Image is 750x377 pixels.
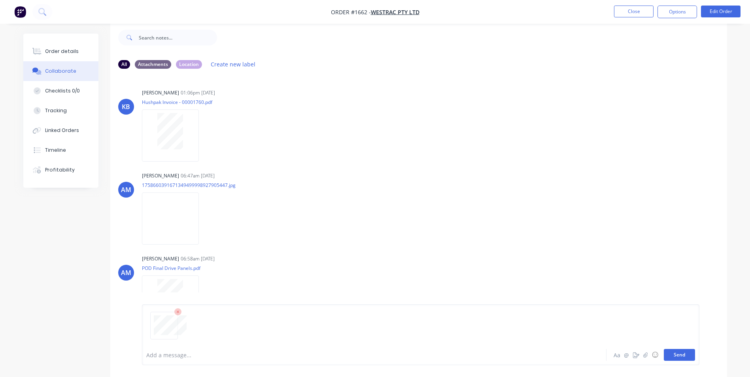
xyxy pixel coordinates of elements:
div: Tracking [45,107,67,114]
div: 06:47am [DATE] [181,172,215,179]
a: WesTrac Pty Ltd [371,8,419,16]
div: 01:06pm [DATE] [181,89,215,96]
div: [PERSON_NAME] [142,255,179,262]
div: Order details [45,48,79,55]
button: Options [657,6,697,18]
button: Checklists 0/0 [23,81,98,101]
div: KB [122,102,130,111]
button: Profitability [23,160,98,180]
div: All [118,60,130,69]
button: Linked Orders [23,121,98,140]
button: Send [664,349,695,361]
button: Close [614,6,654,17]
button: @ [622,350,631,360]
div: Profitability [45,166,75,173]
input: Search notes... [139,30,217,45]
button: Edit Order [701,6,741,17]
div: AM [121,185,131,194]
button: ☺ [650,350,660,360]
div: Collaborate [45,68,76,75]
button: Aa [612,350,622,360]
div: [PERSON_NAME] [142,172,179,179]
p: 1758660391671349499998927905447.jpg [142,182,236,188]
div: Attachments [135,60,171,69]
button: Timeline [23,140,98,160]
button: Tracking [23,101,98,121]
span: Order #1662 - [331,8,371,16]
button: Create new label [207,59,260,70]
div: Checklists 0/0 [45,87,80,94]
div: AM [121,268,131,277]
div: Linked Orders [45,127,79,134]
div: Location [176,60,202,69]
p: Hushpak Invoice - 00001760.pdf [142,99,212,106]
button: Order details [23,41,98,61]
div: 06:58am [DATE] [181,255,215,262]
div: [PERSON_NAME] [142,89,179,96]
p: POD Final Drive Panels.pdf [142,265,207,271]
div: Timeline [45,147,66,154]
img: Factory [14,6,26,18]
button: Collaborate [23,61,98,81]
